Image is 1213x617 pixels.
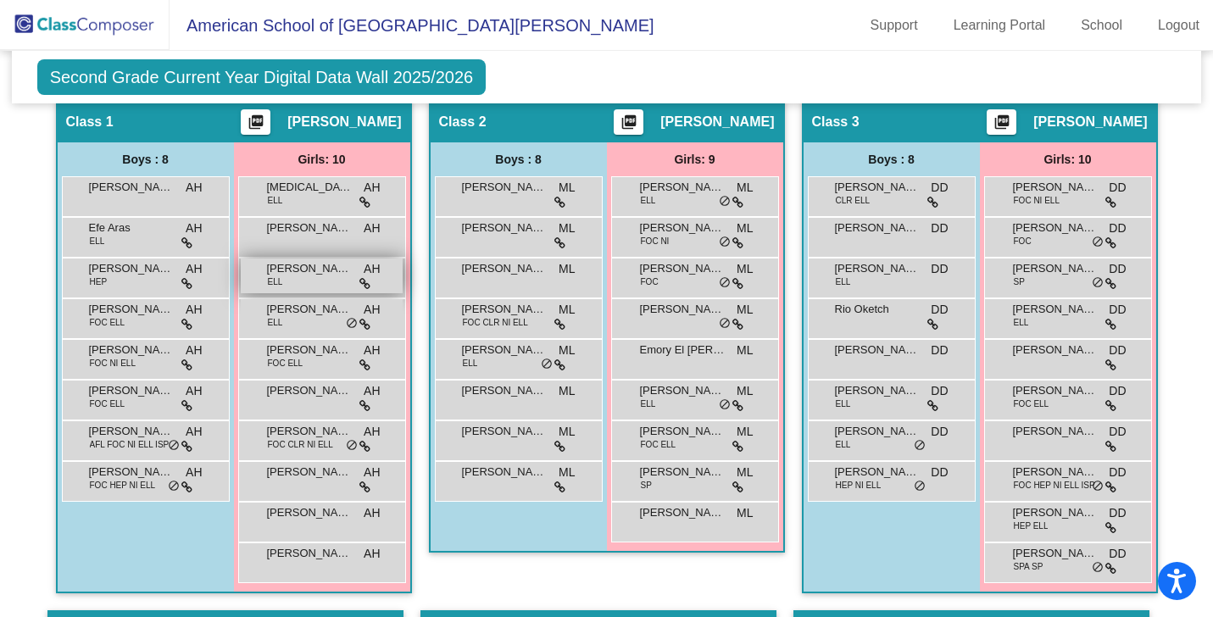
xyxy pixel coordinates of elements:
[737,423,753,441] span: ML
[168,480,180,493] span: do_not_disturb_alt
[931,220,948,237] span: DD
[737,179,753,197] span: ML
[267,342,352,359] span: [PERSON_NAME]
[931,260,948,278] span: DD
[186,464,202,481] span: AH
[804,142,980,176] div: Boys : 8
[640,464,725,481] span: [PERSON_NAME]
[835,382,920,399] span: [PERSON_NAME]
[1109,260,1126,278] span: DD
[640,301,725,318] span: [PERSON_NAME]
[1109,179,1126,197] span: DD
[186,382,202,400] span: AH
[940,12,1060,39] a: Learning Portal
[364,301,380,319] span: AH
[836,194,871,207] span: CLR ELL
[1014,520,1049,532] span: HEP ELL
[186,423,202,441] span: AH
[89,382,174,399] span: [PERSON_NAME] El [PERSON_NAME]
[267,179,352,196] span: [MEDICAL_DATA] Chepote
[641,397,656,410] span: ELL
[267,464,352,481] span: [PERSON_NAME]
[640,504,725,521] span: [PERSON_NAME] ([PERSON_NAME]
[90,397,125,410] span: FOC ELL
[462,342,547,359] span: [PERSON_NAME]
[267,382,352,399] span: [PERSON_NAME]
[170,12,654,39] span: American School of [GEOGRAPHIC_DATA][PERSON_NAME]
[835,423,920,440] span: [PERSON_NAME]
[719,276,731,290] span: do_not_disturb_alt
[186,220,202,237] span: AH
[835,464,920,481] span: [PERSON_NAME]
[268,194,283,207] span: ELL
[1109,464,1126,481] span: DD
[640,342,725,359] span: Emory El [PERSON_NAME]
[1109,342,1126,359] span: DD
[914,439,926,453] span: do_not_disturb_alt
[641,479,652,492] span: SP
[641,275,659,288] span: FOC
[931,301,948,319] span: DD
[268,438,333,451] span: FOC CLR NI ELL
[364,545,380,563] span: AH
[186,260,202,278] span: AH
[914,480,926,493] span: do_not_disturb_alt
[719,317,731,331] span: do_not_disturb_alt
[559,260,575,278] span: ML
[559,382,575,400] span: ML
[1092,561,1104,575] span: do_not_disturb_alt
[462,260,547,277] span: [PERSON_NAME]
[89,423,174,440] span: [PERSON_NAME]
[737,301,753,319] span: ML
[37,59,487,95] span: Second Grade Current Year Digital Data Wall 2025/2026
[619,114,639,137] mat-icon: picture_as_pdf
[90,479,156,492] span: FOC HEP NI ELL
[641,438,676,451] span: FOC ELL
[640,179,725,196] span: [PERSON_NAME]
[1014,316,1029,329] span: ELL
[90,316,125,329] span: FOC ELL
[287,114,401,131] span: [PERSON_NAME]
[267,423,352,440] span: [PERSON_NAME]
[931,382,948,400] span: DD
[439,114,487,131] span: Class 2
[641,194,656,207] span: ELL
[1092,276,1104,290] span: do_not_disturb_alt
[89,179,174,196] span: [PERSON_NAME]
[234,142,410,176] div: Girls: 10
[835,260,920,277] span: [PERSON_NAME]
[1144,12,1213,39] a: Logout
[186,179,202,197] span: AH
[640,220,725,236] span: [PERSON_NAME]
[737,220,753,237] span: ML
[980,142,1156,176] div: Girls: 10
[559,423,575,441] span: ML
[1092,480,1104,493] span: do_not_disturb_alt
[1014,194,1060,207] span: FOC NI ELL
[1013,179,1098,196] span: [PERSON_NAME]
[1067,12,1136,39] a: School
[89,301,174,318] span: [PERSON_NAME]
[346,317,358,331] span: do_not_disturb_alt
[462,464,547,481] span: [PERSON_NAME]
[541,358,553,371] span: do_not_disturb_alt
[737,382,753,400] span: ML
[58,142,234,176] div: Boys : 8
[641,235,670,247] span: FOC NI
[90,438,170,451] span: AFL FOC NI ELL ISP
[268,357,303,370] span: FOC ELL
[737,260,753,278] span: ML
[1014,479,1095,492] span: FOC HEP NI ELL ISP
[992,114,1012,137] mat-icon: picture_as_pdf
[89,342,174,359] span: [PERSON_NAME]
[559,301,575,319] span: ML
[836,438,851,451] span: ELL
[89,260,174,277] span: [PERSON_NAME]
[835,220,920,236] span: [PERSON_NAME]
[607,142,783,176] div: Girls: 9
[462,220,547,236] span: [PERSON_NAME]
[364,423,380,441] span: AH
[1014,560,1043,573] span: SPA SP
[1013,301,1098,318] span: [PERSON_NAME]
[660,114,774,131] span: [PERSON_NAME]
